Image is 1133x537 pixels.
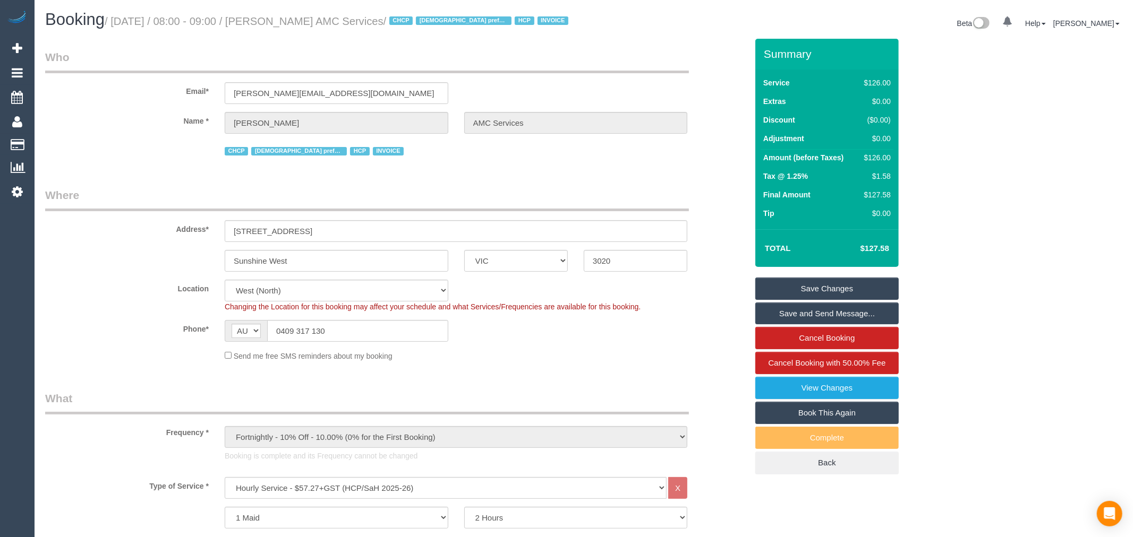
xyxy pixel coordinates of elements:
[45,391,689,414] legend: What
[45,187,689,211] legend: Where
[373,147,404,155] span: INVOICE
[45,49,689,73] legend: Who
[763,133,804,144] label: Adjustment
[515,16,534,25] span: HCP
[6,11,28,25] img: Automaid Logo
[763,189,811,200] label: Final Amount
[860,96,891,107] div: $0.00
[860,189,891,200] div: $127.58
[389,16,413,25] span: CHCP
[763,152,844,163] label: Amount (before Taxes)
[225,302,641,311] span: Changing the Location for this booking may affect your schedule and what Services/Frequencies are...
[384,15,572,27] span: /
[538,16,568,25] span: INVOICE
[225,451,687,461] p: Booking is complete and its Frequency cannot be changed
[584,250,687,272] input: Post Code*
[755,452,899,474] a: Back
[860,77,891,88] div: $126.00
[1053,19,1120,28] a: [PERSON_NAME]
[860,115,891,125] div: ($0.00)
[860,133,891,144] div: $0.00
[225,250,448,272] input: Suburb*
[416,16,512,25] span: [DEMOGRAPHIC_DATA] preferred
[755,377,899,399] a: View Changes
[225,147,248,155] span: CHCP
[267,320,448,342] input: Phone*
[957,19,990,28] a: Beta
[755,402,899,424] a: Book This Again
[765,244,791,253] strong: Total
[45,10,105,29] span: Booking
[755,302,899,325] a: Save and Send Message...
[755,352,899,374] a: Cancel Booking with 50.00% Fee
[1025,19,1046,28] a: Help
[105,15,572,27] small: / [DATE] / 08:00 - 09:00 / [PERSON_NAME] AMC Services
[37,220,217,235] label: Address*
[860,152,891,163] div: $126.00
[755,278,899,300] a: Save Changes
[350,147,369,155] span: HCP
[860,171,891,181] div: $1.58
[860,208,891,219] div: $0.00
[37,423,217,438] label: Frequency *
[37,112,217,126] label: Name *
[37,280,217,294] label: Location
[464,112,688,134] input: Last Name*
[37,82,217,97] label: Email*
[763,77,790,88] label: Service
[764,48,893,60] h3: Summary
[829,244,889,253] h4: $127.58
[225,112,448,134] input: First Name*
[763,208,774,219] label: Tip
[763,96,786,107] label: Extras
[763,171,808,181] label: Tax @ 1.25%
[234,352,393,360] span: Send me free SMS reminders about my booking
[755,327,899,349] a: Cancel Booking
[972,17,990,31] img: New interface
[1097,501,1122,526] div: Open Intercom Messenger
[251,147,347,155] span: [DEMOGRAPHIC_DATA] preferred
[37,477,217,491] label: Type of Service *
[37,320,217,334] label: Phone*
[769,358,886,367] span: Cancel Booking with 50.00% Fee
[763,115,795,125] label: Discount
[225,82,448,104] input: Email*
